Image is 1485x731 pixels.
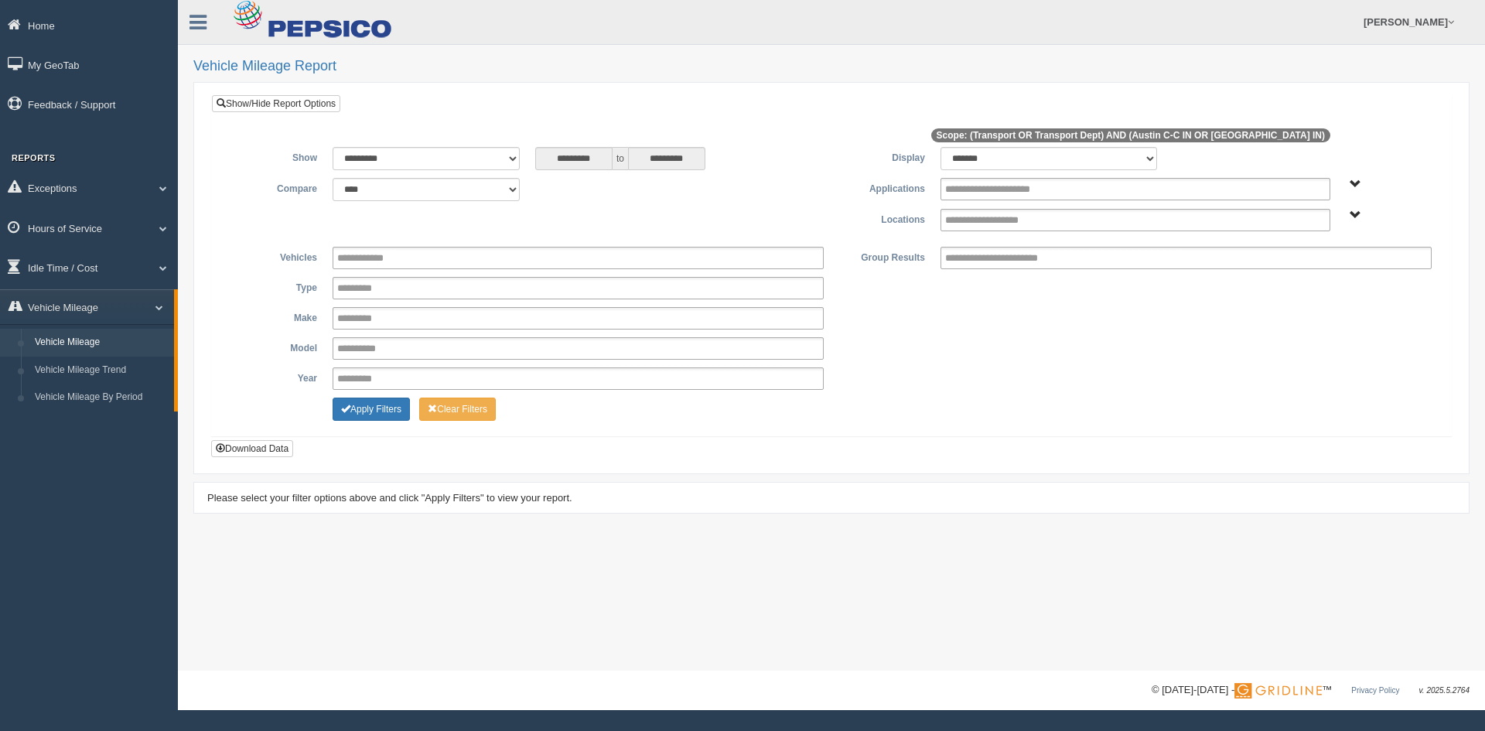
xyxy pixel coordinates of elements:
button: Download Data [211,440,293,457]
button: Change Filter Options [333,398,410,421]
label: Model [224,337,325,356]
label: Applications [831,178,933,196]
button: Change Filter Options [419,398,496,421]
a: Vehicle Mileage By Period [28,384,174,412]
a: Vehicle Mileage Trend [28,357,174,384]
label: Group Results [831,247,933,265]
label: Type [224,277,325,295]
label: Show [224,147,325,166]
span: Please select your filter options above and click "Apply Filters" to view your report. [207,492,572,504]
a: Vehicle Mileage [28,329,174,357]
span: to [613,147,628,170]
h2: Vehicle Mileage Report [193,59,1470,74]
label: Make [224,307,325,326]
label: Locations [831,209,933,227]
span: v. 2025.5.2764 [1419,686,1470,695]
div: © [DATE]-[DATE] - ™ [1152,682,1470,699]
label: Compare [224,178,325,196]
a: Show/Hide Report Options [212,95,340,112]
span: Scope: (Transport OR Transport Dept) AND (Austin C-C IN OR [GEOGRAPHIC_DATA] IN) [931,128,1330,142]
label: Year [224,367,325,386]
label: Vehicles [224,247,325,265]
a: Privacy Policy [1351,686,1399,695]
img: Gridline [1234,683,1322,699]
label: Display [831,147,933,166]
